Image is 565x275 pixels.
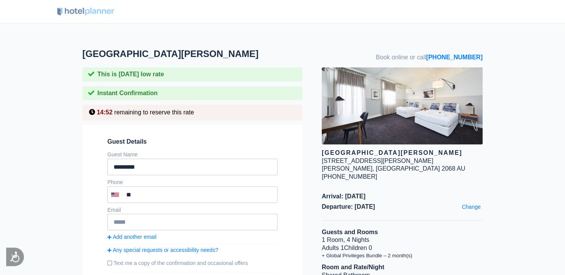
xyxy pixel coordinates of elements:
[322,244,483,252] li: Adults 1
[322,173,483,181] div: [PHONE_NUMBER]
[82,86,303,101] div: Instant Confirmation
[82,49,322,60] h1: [GEOGRAPHIC_DATA][PERSON_NAME]
[460,201,483,212] a: Change
[97,109,112,116] span: 14:52
[322,229,378,235] b: Guests and Rooms
[322,264,384,270] b: Room and Rate/Night
[114,109,194,116] span: remaining to reserve this rate
[322,149,483,157] div: [GEOGRAPHIC_DATA][PERSON_NAME]
[441,165,455,172] span: 2068
[322,193,483,201] span: Arrival: [DATE]
[376,54,483,62] span: Book online or call
[107,233,277,240] a: Add another email
[107,138,277,146] span: Guest Details
[322,236,483,244] li: 1 Room, 4 Nights
[322,203,483,211] span: Departure: [DATE]
[376,165,440,172] span: [GEOGRAPHIC_DATA]
[107,257,277,270] label: Text me a copy of the confirmation and occasional offers
[107,151,138,158] label: Guest Name
[322,252,483,259] li: + Global Privileges Bundle – 2 month(s)
[322,165,374,172] span: [PERSON_NAME],
[426,54,483,60] a: [PHONE_NUMBER]
[107,207,121,213] label: Email
[107,179,123,185] label: Phone
[322,157,433,165] div: [STREET_ADDRESS][PERSON_NAME]
[344,245,372,251] span: Children 0
[108,187,124,202] div: United States: +1
[457,165,465,172] span: AU
[107,246,277,253] a: Any special requests or accessibility needs?
[322,67,483,144] img: hotel image
[82,67,303,82] div: This is [DATE] low rate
